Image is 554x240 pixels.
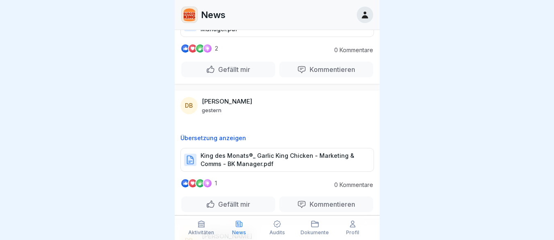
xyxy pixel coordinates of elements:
p: Audits [269,230,285,235]
a: King des Monats®_ Garlic King Chicken - Marketing & Comms - BK Manager.pdf [180,159,374,168]
p: 2 [215,45,218,52]
p: News [232,230,246,235]
p: 0 Kommentare [328,47,373,53]
p: Aktivitäten [188,230,214,235]
p: News [201,9,226,20]
img: w2f18lwxr3adf3talrpwf6id.png [182,7,197,23]
a: Die neuen Kebab Style Lover - Marketing & Comms - BK Manager.pdf [180,25,374,33]
p: Gefällt mir [215,200,250,208]
p: 0 Kommentare [328,182,373,188]
p: 1 [215,180,217,187]
p: Gefällt mir [215,65,250,74]
p: Profil [346,230,359,235]
p: Kommentieren [306,65,355,74]
p: Übersetzung anzeigen [180,135,374,141]
p: Dokumente [301,230,329,235]
div: DB [180,97,198,114]
p: King des Monats®_ Garlic King Chicken - Marketing & Comms - BK Manager.pdf [201,152,365,168]
p: [PERSON_NAME] [202,98,252,105]
p: gestern [202,107,221,113]
p: Kommentieren [306,200,355,208]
